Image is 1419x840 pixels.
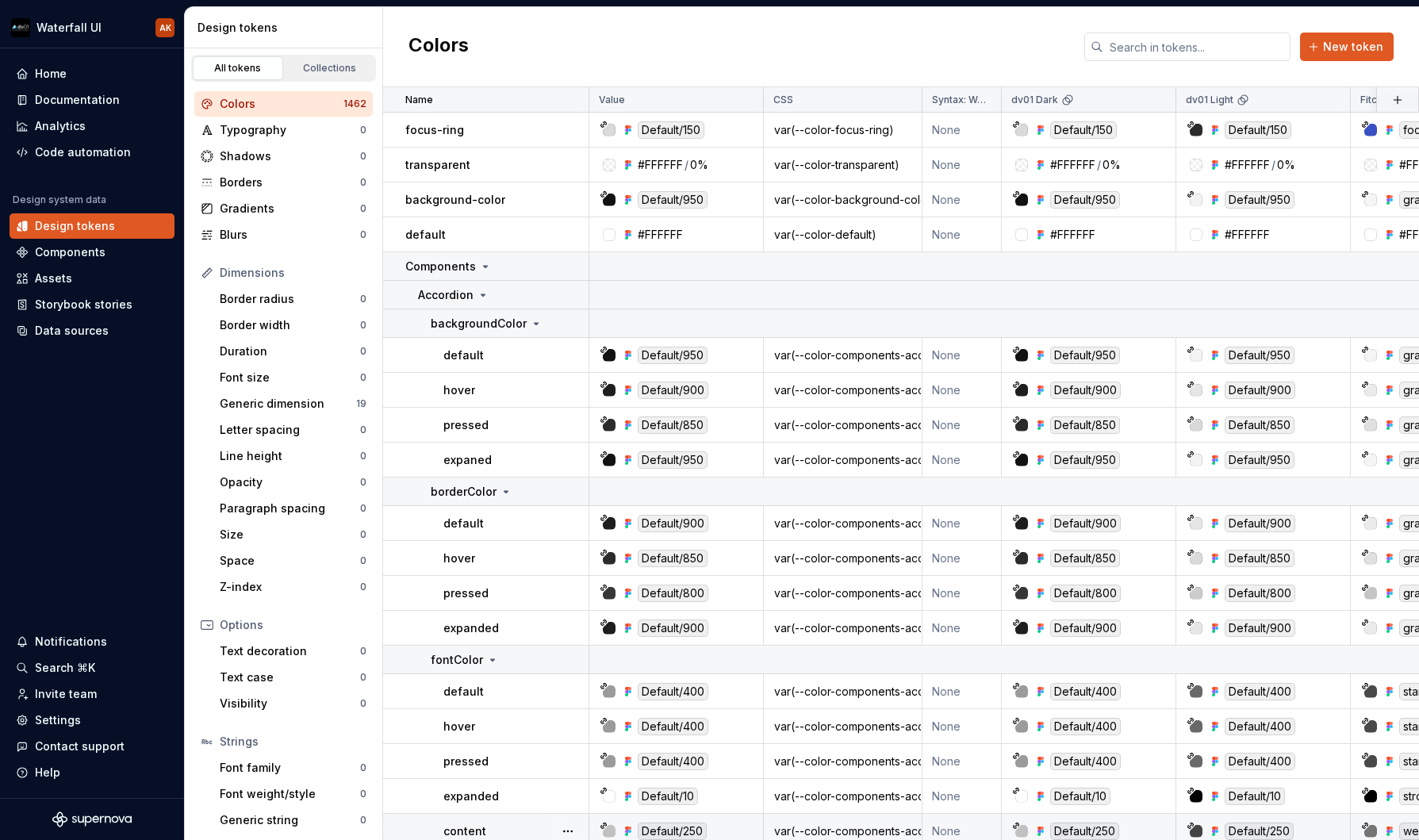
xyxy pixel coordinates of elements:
div: Documentation [35,92,120,108]
div: Waterfall UI [36,20,102,36]
img: 7a0241b0-c510-47ef-86be-6cc2f0d29437.png [11,18,30,37]
p: Components [405,259,476,274]
div: Default/400 [1050,683,1121,700]
div: #FFFFFF [1050,227,1095,243]
div: Default/950 [638,191,708,209]
div: Font family [220,760,360,776]
span: New token [1323,39,1383,55]
a: Analytics [10,113,174,139]
p: pressed [443,754,489,769]
h2: Colors [408,33,469,61]
div: All tokens [198,62,278,75]
div: AK [159,21,171,34]
div: Default/850 [1225,550,1294,567]
button: Search ⌘K [10,655,174,681]
p: hover [443,382,475,398]
div: Default/400 [1050,753,1121,770]
div: Default/850 [1050,550,1120,567]
p: default [405,227,446,243]
td: None [922,674,1002,709]
button: New token [1300,33,1394,61]
div: / [685,157,688,173]
div: 0 [360,697,366,710]
div: Default/250 [1225,823,1294,840]
td: None [922,408,1002,443]
div: Default/850 [638,416,708,434]
div: Visibility [220,696,360,712]
div: Search ⌘K [35,660,95,676]
div: Default/950 [1225,451,1294,469]
div: Default/950 [1050,451,1120,469]
div: 0 [360,228,366,241]
div: Default/800 [638,585,708,602]
p: backgroundColor [431,316,527,332]
p: expanded [443,620,499,636]
p: hover [443,719,475,735]
a: Text case0 [213,665,373,690]
div: var(--color-components-accordion-border-color-expanded) [765,620,921,636]
div: Default/900 [638,382,708,399]
p: Value [599,94,625,106]
a: Letter spacing0 [213,417,373,443]
a: Typography0 [194,117,373,143]
div: Default/250 [1050,823,1119,840]
div: Contact support [35,738,125,754]
td: None [922,576,1002,611]
a: Colors1462 [194,91,373,117]
a: Line height0 [213,443,373,469]
div: var(--color-components-accordion-background-color-hover) [765,382,921,398]
div: var(--color-components-accordion-background-color-pressed) [765,417,921,433]
div: var(--color-background-color) [765,192,921,208]
div: Text decoration [220,643,360,659]
p: CSS [773,94,793,106]
div: Analytics [35,118,86,134]
div: 0 [360,671,366,684]
div: 0 [360,293,366,305]
a: Assets [10,266,174,291]
div: 0% [690,157,708,173]
a: Home [10,61,174,86]
div: Default/900 [1050,515,1121,532]
div: var(--color-components-accordion-font-color-pressed) [765,754,921,769]
div: 0 [360,814,366,827]
p: borderColor [431,484,497,500]
div: / [1097,157,1101,173]
a: Font weight/style0 [213,781,373,807]
td: None [922,744,1002,779]
div: var(--color-components-accordion-font-color-expanded) [765,788,921,804]
p: fontColor [431,652,483,668]
div: 0 [360,645,366,658]
div: Font weight/style [220,786,360,802]
div: Default/900 [1225,515,1295,532]
div: 0 [360,202,366,215]
a: Settings [10,708,174,733]
div: Space [220,553,360,569]
div: Default/900 [638,619,708,637]
div: Letter spacing [220,422,360,438]
div: 0 [360,124,366,136]
div: Default/850 [1225,416,1294,434]
a: Generic dimension19 [213,391,373,416]
div: Help [35,765,60,781]
div: Line height [220,448,360,464]
p: dv01 Dark [1011,94,1058,106]
a: Gradients0 [194,196,373,221]
td: None [922,373,1002,408]
div: Default/900 [1225,382,1295,399]
div: Options [220,617,366,633]
a: Font family0 [213,755,373,781]
td: None [922,506,1002,541]
td: None [922,338,1002,373]
a: Border radius0 [213,286,373,312]
a: Duration0 [213,339,373,364]
div: Opacity [220,474,360,490]
div: Default/800 [1050,585,1121,602]
a: Visibility0 [213,691,373,716]
div: 0 [360,554,366,567]
a: Z-index0 [213,574,373,600]
a: Borders0 [194,170,373,195]
p: Accordion [418,287,474,303]
div: 0 [360,176,366,189]
div: var(--color-components-accordion-font-color-hover) [765,719,921,735]
button: Notifications [10,629,174,654]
